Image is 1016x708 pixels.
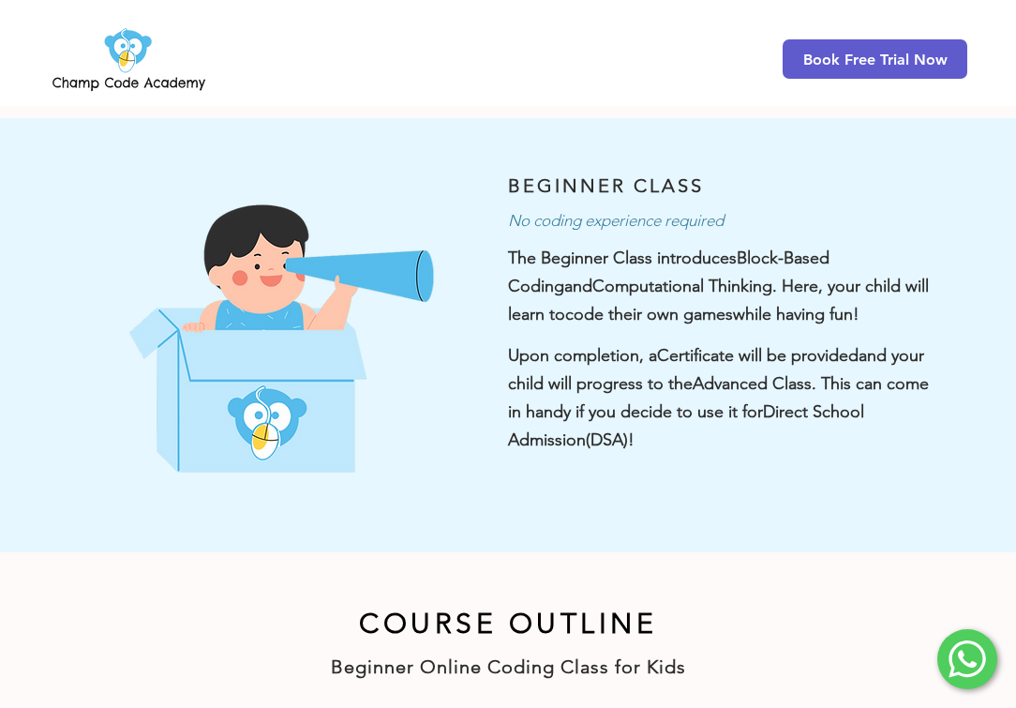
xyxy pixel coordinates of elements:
span: Upon completion, a and your child will progress to the . This can come in handy if you decide to ... [508,345,929,449]
span: Direct School Admission [508,401,864,450]
span: No coding experience required [508,211,724,230]
span: Block-Based Coding [508,248,829,296]
span: Beginner Online Coding Class for Kids [331,655,686,678]
span: Advanced Class [693,373,812,394]
span: Book Free Trial Now [803,51,948,68]
span: code their own games [565,304,733,324]
span: The Beginner Class introduces and .​ Here, your child will learn to while having fun! [508,248,929,324]
span: Computational Thinking [592,276,772,296]
span: BEGINNER CLASS [508,174,704,197]
span: COURSE OUTLINE [359,607,657,640]
img: Champ Code Academy Logo PNG.png [49,23,209,96]
span: Certificate will be provided [657,345,859,366]
a: Book Free Trial Now [783,39,967,79]
img: Champ Code Academy Beginner Class Illustration 1 [112,178,445,489]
